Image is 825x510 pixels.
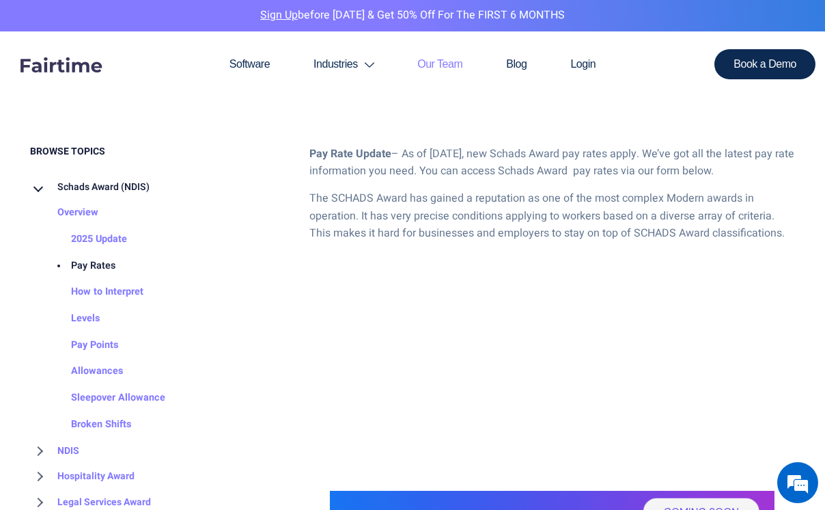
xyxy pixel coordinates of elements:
span: Welcome to Fairtime! [27,211,124,226]
a: Pay Points [44,332,118,359]
strong: Pay Rate Update [309,146,391,162]
span: Book a Demo [733,59,796,70]
div: 6:11 PM [18,205,133,231]
a: Overview [30,200,98,226]
iframe: Looking for Schads Award Pay Rates? [309,266,790,471]
a: Sleepover Allowance [44,385,165,412]
a: Levels [44,306,100,332]
a: Sign Up [260,7,298,23]
a: Blog [484,31,548,97]
p: – As of [DATE], new Schads Award pay rates apply. We’ve got all the latest pay rate information y... [309,146,795,180]
a: Schads Award (NDIS) [30,174,150,200]
a: NDIS [30,438,79,464]
a: Login [548,31,617,97]
a: Broken Shifts [44,412,131,438]
a: Industries [292,31,395,97]
textarea: Choose an option [7,378,260,427]
div: Get Started [30,315,106,341]
p: before [DATE] & Get 50% Off for the FIRST 6 MONTHS [10,7,815,25]
a: How to Interpret [44,279,143,306]
a: 2025 Update [44,226,127,253]
p: The SCHADS Award has gained a reputation as one of the most complex Modern awards in operation. I... [309,190,795,243]
div: If you need to classify a SCHADS Award employee you have come to the right place! There are 3 qui... [27,245,220,305]
a: Book a Demo [714,49,815,79]
a: Allowances [44,358,123,385]
a: Software [208,31,292,97]
a: Hospitality Award [30,464,135,489]
a: Pay Rates [44,253,115,280]
a: Our Team [395,31,484,97]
